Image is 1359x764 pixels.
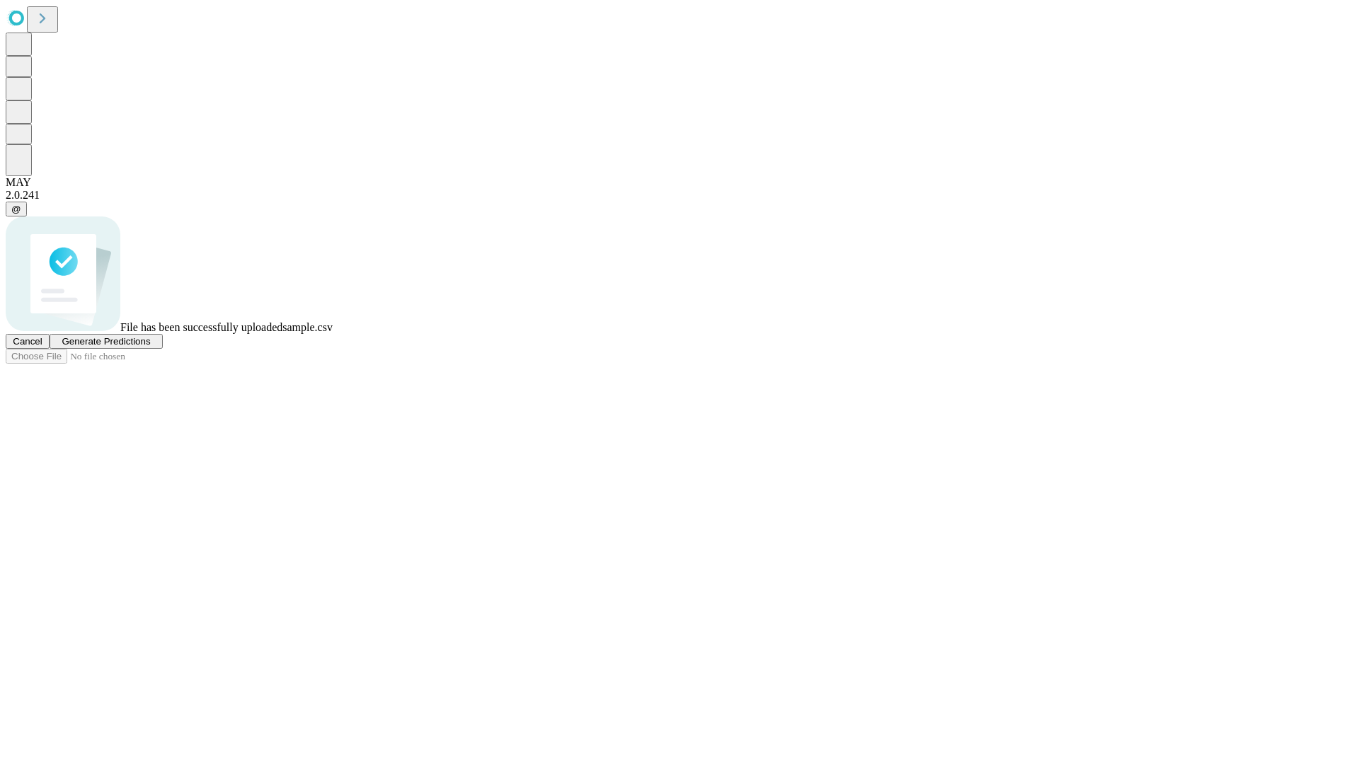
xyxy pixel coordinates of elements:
button: @ [6,202,27,216]
span: Generate Predictions [62,336,150,347]
span: File has been successfully uploaded [120,321,282,333]
span: @ [11,204,21,214]
span: sample.csv [282,321,333,333]
span: Cancel [13,336,42,347]
button: Generate Predictions [50,334,163,349]
button: Cancel [6,334,50,349]
div: 2.0.241 [6,189,1353,202]
div: MAY [6,176,1353,189]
